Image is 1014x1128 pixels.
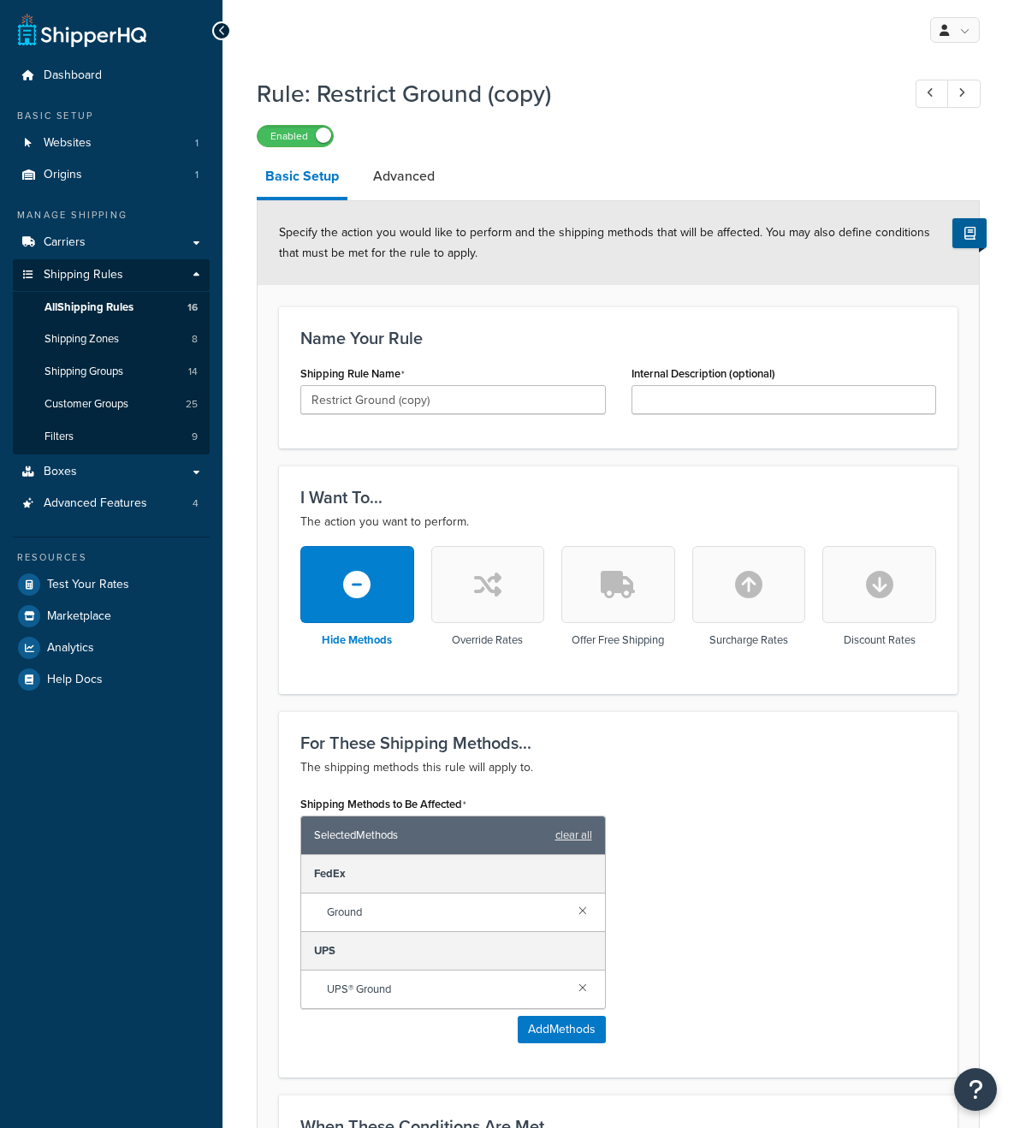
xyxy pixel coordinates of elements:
a: Filters9 [13,421,210,453]
a: AllShipping Rules16 [13,292,210,324]
span: Filters [44,430,74,444]
label: Internal Description (optional) [632,367,775,380]
li: Shipping Zones [13,324,210,355]
span: Shipping Rules [44,268,123,282]
li: Customer Groups [13,389,210,420]
a: Test Your Rates [13,569,210,600]
span: Boxes [44,465,77,479]
span: Shipping Groups [44,365,123,379]
h3: Surcharge Rates [709,634,788,646]
span: Marketplace [47,609,111,624]
a: Advanced Features4 [13,488,210,519]
span: Websites [44,136,92,151]
h3: I Want To... [300,488,936,507]
a: Carriers [13,227,210,258]
a: Basic Setup [257,156,347,200]
button: Open Resource Center [954,1068,997,1111]
a: Origins1 [13,159,210,191]
a: Customer Groups25 [13,389,210,420]
li: Advanced Features [13,488,210,519]
span: Help Docs [47,673,103,687]
li: Origins [13,159,210,191]
span: 8 [192,332,198,347]
h3: Name Your Rule [300,329,936,347]
li: Filters [13,421,210,453]
h3: Offer Free Shipping [572,634,664,646]
a: Shipping Zones8 [13,324,210,355]
span: 25 [186,397,198,412]
span: Test Your Rates [47,578,129,592]
span: 14 [188,365,198,379]
span: Advanced Features [44,496,147,511]
span: Origins [44,168,82,182]
a: Marketplace [13,601,210,632]
h1: Rule: Restrict Ground (copy) [257,77,884,110]
span: 1 [195,168,199,182]
a: Help Docs [13,664,210,695]
span: Ground [327,900,565,924]
h3: For These Shipping Methods... [300,733,936,752]
button: AddMethods [518,1016,606,1043]
label: Shipping Rule Name [300,367,405,381]
li: Shipping Groups [13,356,210,388]
span: Selected Methods [314,823,547,847]
label: Shipping Methods to Be Affected [300,798,466,811]
div: FedEx [301,855,605,893]
span: UPS® Ground [327,977,565,1001]
span: All Shipping Rules [44,300,133,315]
label: Enabled [258,126,333,146]
div: Basic Setup [13,109,210,123]
a: Advanced [365,156,443,197]
a: Next Record [947,80,981,108]
span: Specify the action you would like to perform and the shipping methods that will be affected. You ... [279,223,930,262]
span: 1 [195,136,199,151]
span: 4 [193,496,199,511]
a: Boxes [13,456,210,488]
h3: Override Rates [452,634,523,646]
h3: Hide Methods [322,634,392,646]
button: Show Help Docs [952,218,987,248]
li: Shipping Rules [13,259,210,454]
span: Shipping Zones [44,332,119,347]
a: Shipping Groups14 [13,356,210,388]
a: clear all [555,823,592,847]
span: Carriers [44,235,86,250]
h3: Discount Rates [844,634,916,646]
div: Resources [13,550,210,565]
span: 9 [192,430,198,444]
div: UPS [301,932,605,971]
a: Shipping Rules [13,259,210,291]
p: The shipping methods this rule will apply to. [300,757,936,778]
a: Websites1 [13,128,210,159]
div: Manage Shipping [13,208,210,223]
li: Websites [13,128,210,159]
a: Analytics [13,632,210,663]
span: Customer Groups [44,397,128,412]
a: Previous Record [916,80,949,108]
p: The action you want to perform. [300,512,936,532]
span: 16 [187,300,198,315]
span: Dashboard [44,68,102,83]
span: Analytics [47,641,94,656]
a: Dashboard [13,60,210,92]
